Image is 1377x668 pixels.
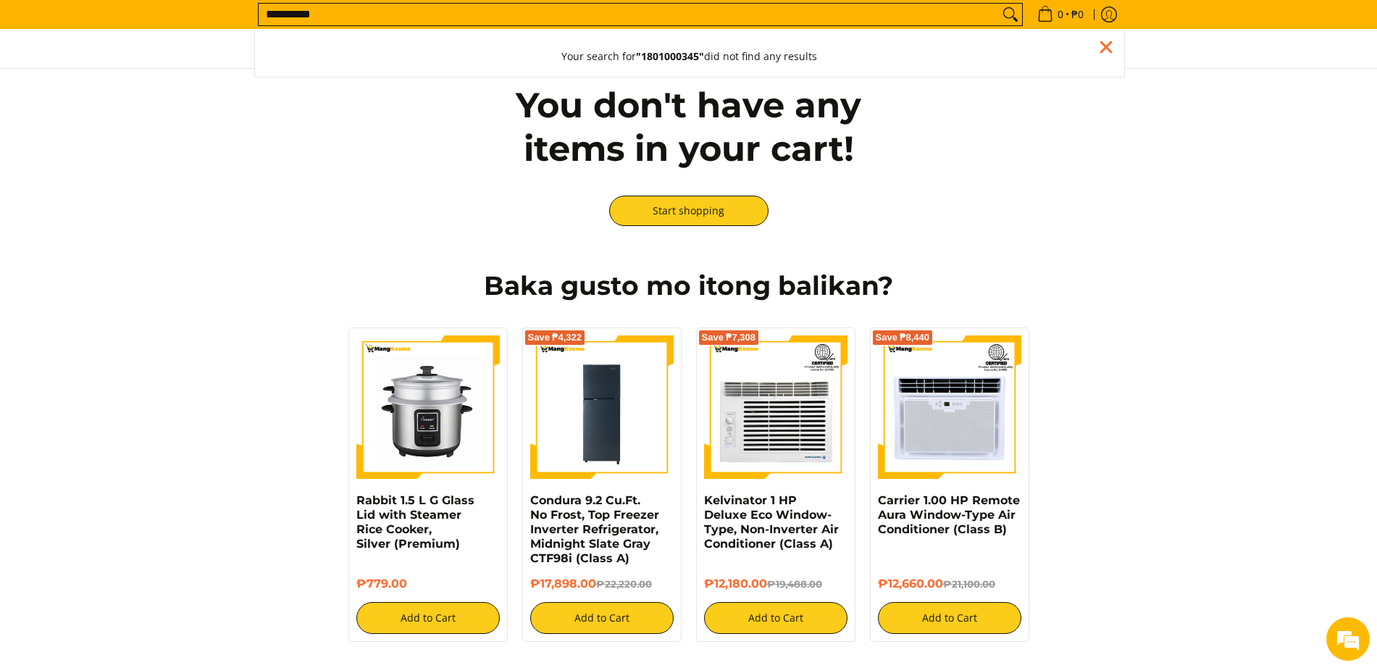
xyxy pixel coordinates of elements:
del: ₱21,100.00 [943,578,995,590]
h6: ₱12,180.00 [704,577,847,591]
a: Kelvinator 1 HP Deluxe Eco Window-Type, Non-Inverter Air Conditioner (Class A) [704,493,839,551]
img: Condura 9.2 Cu.Ft. No Frost, Top Freezer Inverter Refrigerator, Midnight Slate Gray CTF98i (Class A) [530,335,674,479]
button: Your search for"1801000345"did not find any results [547,36,832,77]
a: Carrier 1.00 HP Remote Aura Window-Type Air Conditioner (Class B) [878,493,1020,536]
button: Add to Cart [356,602,500,634]
div: Close pop up [1095,36,1117,58]
strong: "1801000345" [636,49,704,63]
span: We're online! [84,183,200,329]
button: Add to Cart [878,602,1021,634]
textarea: Type your message and hit 'Enter' [7,396,276,446]
img: https://mangkosme.com/products/rabbit-1-5-l-g-glass-lid-with-steamer-rice-cooker-silver-class-a [356,335,500,479]
h2: You don't have any items in your cart! [479,83,899,170]
button: Search [999,4,1022,25]
span: Save ₱8,440 [876,333,930,342]
span: Save ₱4,322 [528,333,582,342]
h6: ₱779.00 [356,577,500,591]
div: Minimize live chat window [238,7,272,42]
h6: ₱17,898.00 [530,577,674,591]
del: ₱19,488.00 [767,578,822,590]
a: Condura 9.2 Cu.Ft. No Frost, Top Freezer Inverter Refrigerator, Midnight Slate Gray CTF98i (Class A) [530,493,659,565]
img: Kelvinator 1 HP Deluxe Eco Window-Type, Non-Inverter Air Conditioner (Class A) [704,335,847,479]
a: Rabbit 1.5 L G Glass Lid with Steamer Rice Cooker, Silver (Premium) [356,493,474,551]
a: Start shopping [609,196,769,226]
del: ₱22,220.00 [596,578,652,590]
h6: ₱12,660.00 [878,577,1021,591]
span: Save ₱7,308 [702,333,756,342]
h2: Baka gusto mo itong balikan? [261,270,1116,302]
button: Add to Cart [530,602,674,634]
span: ₱0 [1069,9,1086,20]
div: Chat with us now [75,81,243,100]
img: Carrier 1.00 HP Remote Aura Window-Type Air Conditioner (Class B) [878,335,1021,479]
button: Add to Cart [704,602,847,634]
span: • [1033,7,1088,22]
span: 0 [1055,9,1066,20]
